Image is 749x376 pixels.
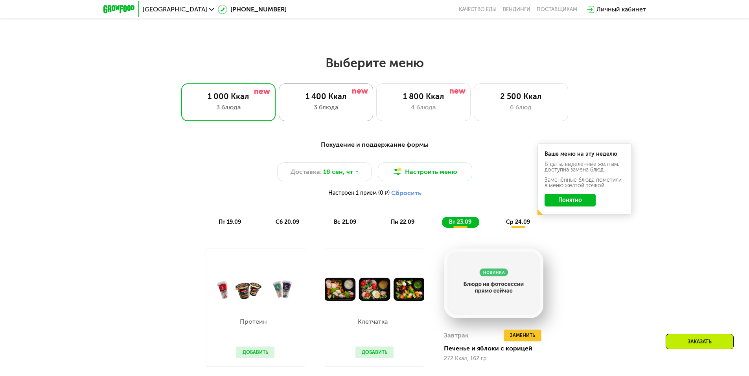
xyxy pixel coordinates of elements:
h2: Выберите меню [25,55,724,71]
a: Вендинги [503,6,530,13]
div: Заменённые блюда пометили в меню жёлтой точкой. [545,177,625,188]
div: Завтрак [444,330,469,341]
button: Заменить [504,330,541,341]
div: поставщикам [537,6,577,13]
span: вс 21.09 [334,219,356,225]
button: Настроить меню [378,162,472,181]
div: 6 блюд [482,103,560,112]
div: 1 400 Ккал [287,92,365,101]
button: Добавить [355,347,394,358]
span: сб 20.09 [276,219,299,225]
div: 3 блюда [287,103,365,112]
div: Печенье и яблоки с корицей [444,345,550,352]
div: Личный кабинет [596,5,646,14]
button: Сбросить [391,189,421,197]
div: 2 500 Ккал [482,92,560,101]
div: Заказать [666,334,734,349]
span: [GEOGRAPHIC_DATA] [143,6,207,13]
span: вт 23.09 [449,219,471,225]
span: пн 22.09 [391,219,414,225]
div: Ваше меню на эту неделю [545,151,625,157]
div: 272 Ккал, 162 гр [444,356,543,362]
span: Доставка: [291,167,322,177]
button: Добавить [236,347,274,358]
div: 1 000 Ккал [190,92,267,101]
a: [PHONE_NUMBER] [218,5,287,14]
div: 4 блюда [385,103,462,112]
div: В даты, выделенные желтым, доступна замена блюд. [545,162,625,173]
span: Заменить [510,332,535,339]
a: Качество еды [459,6,497,13]
p: Клетчатка [355,319,390,325]
p: Протеин [236,319,271,325]
span: ср 24.09 [506,219,530,225]
div: Похудение и поддержание формы [142,140,607,150]
span: пт 19.09 [219,219,241,225]
div: 3 блюда [190,103,267,112]
button: Понятно [545,194,596,206]
span: Настроен 1 прием (0 ₽) [328,190,390,196]
div: 1 800 Ккал [385,92,462,101]
span: 18 сен, чт [323,167,353,177]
